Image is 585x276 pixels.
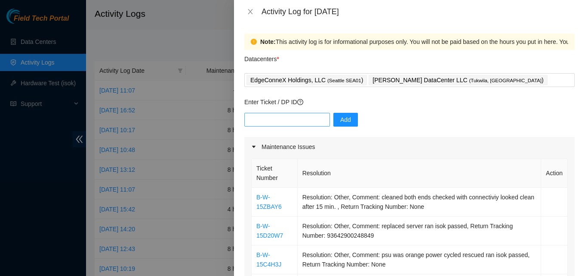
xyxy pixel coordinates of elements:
[251,39,257,45] span: exclamation-circle
[298,245,541,274] td: Resolution: Other, Comment: psu was orange power cycled rescued ran isok passed, Return Tracking ...
[298,217,541,245] td: Resolution: Other, Comment: replaced server ran isok passed, Return Tracking Number: 93642900248849
[252,159,298,188] th: Ticket Number
[262,7,575,16] div: Activity Log for [DATE]
[256,194,282,210] a: B-W-15ZBAY6
[247,8,254,15] span: close
[340,115,351,124] span: Add
[244,97,575,107] p: Enter Ticket / DP ID
[244,50,279,64] p: Datacenters
[327,78,361,83] span: ( Seattle SEA01
[251,144,256,149] span: caret-right
[260,37,276,47] strong: Note:
[298,159,541,188] th: Resolution
[373,75,543,85] p: [PERSON_NAME] DataCenter LLC )
[541,159,568,188] th: Action
[256,223,283,239] a: B-W-15D20W7
[333,113,358,127] button: Add
[256,251,281,268] a: B-W-15C4H3J
[469,78,542,83] span: ( Tukwila, [GEOGRAPHIC_DATA]
[244,8,256,16] button: Close
[244,137,575,157] div: Maintenance Issues
[250,75,363,85] p: EdgeConneX Holdings, LLC )
[297,99,303,105] span: question-circle
[298,188,541,217] td: Resolution: Other, Comment: cleaned both ends checked with connectiviy looked clean after 15 min....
